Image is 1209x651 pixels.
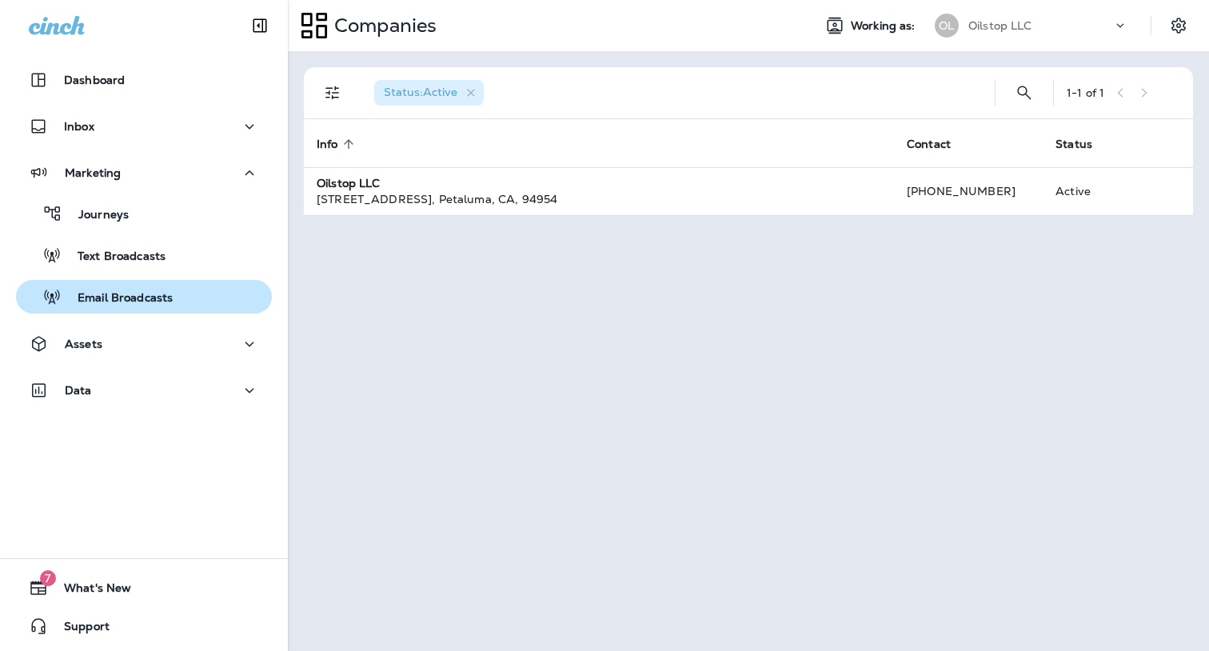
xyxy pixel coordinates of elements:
[62,291,173,306] p: Email Broadcasts
[16,238,272,272] button: Text Broadcasts
[317,176,381,190] strong: Oilstop LLC
[968,19,1032,32] p: Oilstop LLC
[1008,77,1040,109] button: Search Companies
[374,80,484,106] div: Status:Active
[48,581,131,601] span: What's New
[65,384,92,397] p: Data
[48,620,110,639] span: Support
[16,572,272,604] button: 7What's New
[851,19,919,33] span: Working as:
[16,610,272,642] button: Support
[1055,137,1113,151] span: Status
[907,137,972,151] span: Contact
[1043,167,1134,215] td: Active
[16,64,272,96] button: Dashboard
[237,10,282,42] button: Collapse Sidebar
[328,14,437,38] p: Companies
[1055,138,1092,151] span: Status
[16,374,272,406] button: Data
[907,138,951,151] span: Contact
[16,157,272,189] button: Marketing
[64,120,94,133] p: Inbox
[384,85,457,99] span: Status : Active
[16,328,272,360] button: Assets
[65,337,102,350] p: Assets
[1067,86,1104,99] div: 1 - 1 of 1
[62,250,166,265] p: Text Broadcasts
[894,167,1043,215] td: [PHONE_NUMBER]
[16,197,272,230] button: Journeys
[1164,11,1193,40] button: Settings
[62,208,129,223] p: Journeys
[40,570,56,586] span: 7
[16,110,272,142] button: Inbox
[935,14,959,38] div: OL
[317,77,349,109] button: Filters
[317,191,881,207] div: [STREET_ADDRESS] , Petaluma , CA , 94954
[16,280,272,314] button: Email Broadcasts
[65,166,121,179] p: Marketing
[64,74,125,86] p: Dashboard
[317,138,338,151] span: Info
[317,137,359,151] span: Info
